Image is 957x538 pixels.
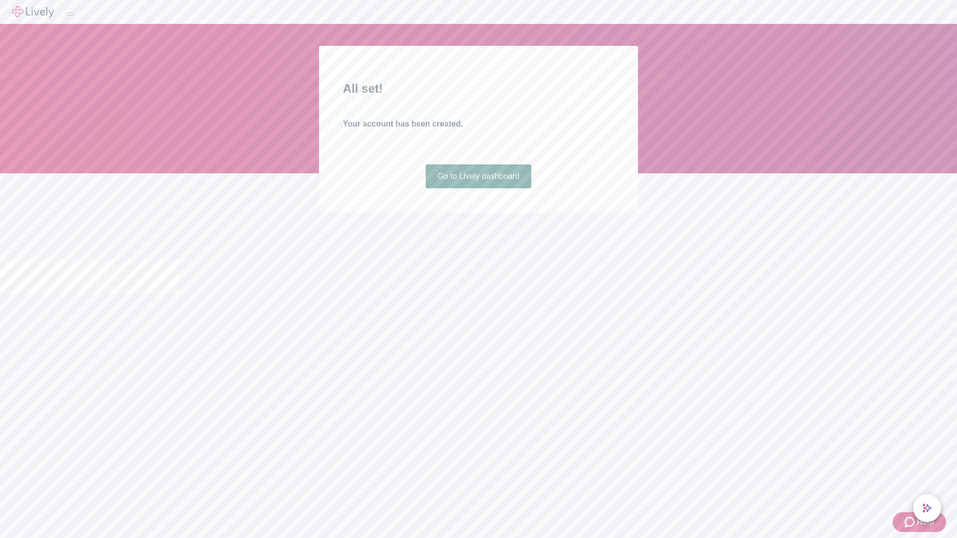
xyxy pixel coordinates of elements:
[893,512,946,532] button: Zendesk support iconHelp
[343,118,614,130] h4: Your account has been created.
[12,6,54,18] img: Lively
[343,80,614,98] h2: All set!
[922,503,932,513] svg: Lively AI Assistant
[913,494,941,522] button: chat
[426,164,532,188] a: Go to Lively dashboard
[66,12,74,15] button: Log out
[917,516,934,528] span: Help
[905,516,917,528] svg: Zendesk support icon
